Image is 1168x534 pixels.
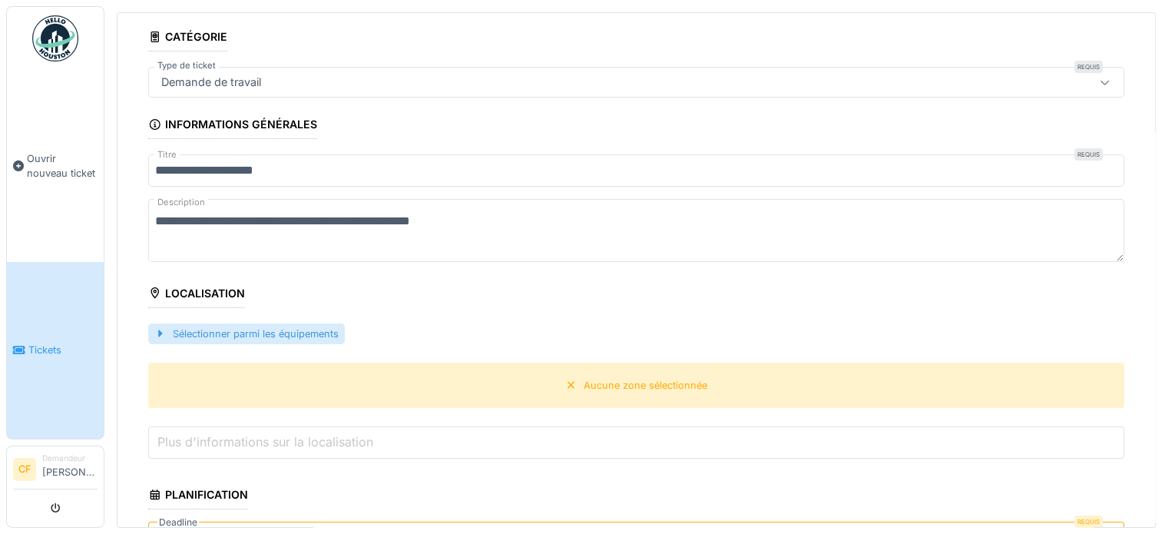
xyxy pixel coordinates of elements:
span: Tickets [28,343,98,357]
div: Aucune zone sélectionnée [584,378,707,393]
li: [PERSON_NAME] [42,453,98,486]
div: Localisation [148,282,245,308]
div: Demandeur [42,453,98,464]
li: CF [13,458,36,481]
label: Deadline [157,514,199,531]
label: Titre [154,148,180,161]
div: Requis [1074,148,1103,161]
span: Ouvrir nouveau ticket [27,151,98,181]
div: Planification [148,483,248,509]
div: Catégorie [148,25,227,51]
a: CF Demandeur[PERSON_NAME] [13,453,98,489]
div: Demande de travail [155,74,267,91]
a: Tickets [7,262,104,439]
label: Plus d'informations sur la localisation [154,433,376,451]
label: Type de ticket [154,59,219,72]
img: Badge_color-CXgf-gQk.svg [32,15,78,61]
div: Sélectionner parmi les équipements [148,323,345,344]
a: Ouvrir nouveau ticket [7,70,104,262]
div: Requis [1074,516,1103,528]
div: Informations générales [148,113,317,139]
label: Description [154,193,208,212]
div: Requis [1074,61,1103,73]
